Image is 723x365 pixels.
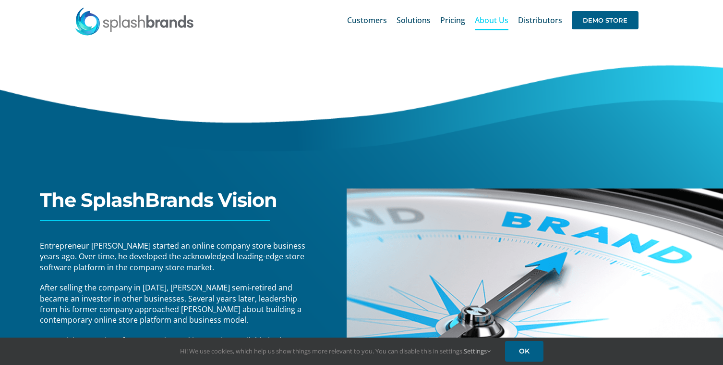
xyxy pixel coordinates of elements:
span: Pricing [440,16,465,24]
span: Entrepreneur [PERSON_NAME] started an online company store business years ago. Over time, he deve... [40,240,305,273]
span: Distributors [518,16,562,24]
a: Pricing [440,5,465,36]
span: Solutions [397,16,431,24]
img: SplashBrands.com Logo [74,7,194,36]
a: Distributors [518,5,562,36]
span: DEMO STORE [572,11,639,29]
span: Hi! We use cookies, which help us show things more relevant to you. You can disable this in setti... [180,347,491,355]
a: OK [505,341,543,362]
span: About Us [475,16,508,24]
a: Settings [464,347,491,355]
nav: Main Menu [347,5,639,36]
span: Customers [347,16,387,24]
a: DEMO STORE [572,5,639,36]
span: The SplashBrands Vision [40,188,277,212]
a: Customers [347,5,387,36]
span: After selling the company in [DATE], [PERSON_NAME] semi-retired and became an investor in other b... [40,282,301,325]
